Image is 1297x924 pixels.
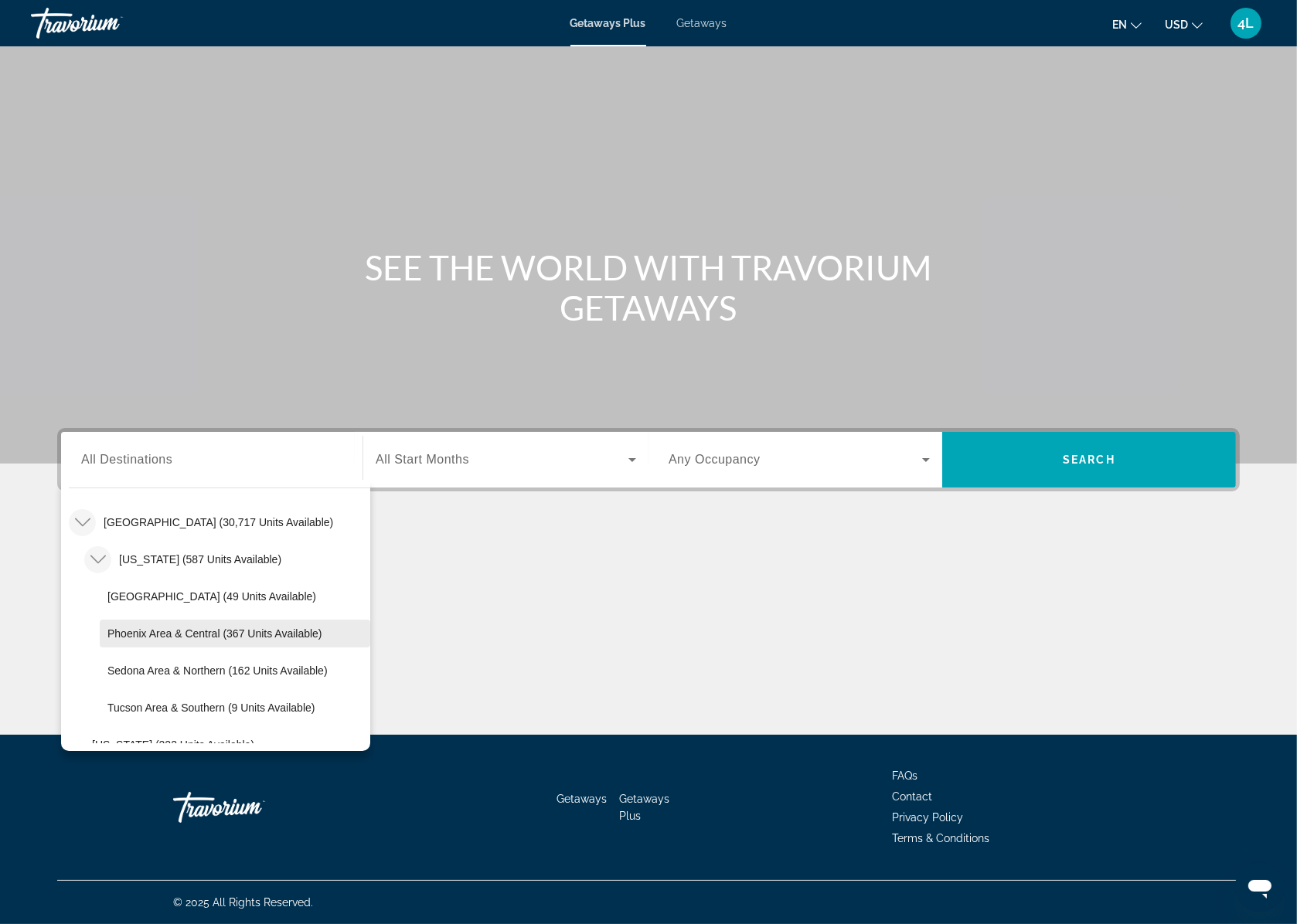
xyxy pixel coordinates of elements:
[69,509,96,536] button: Toggle United States (30,717 units available)
[173,784,328,831] a: Travorium
[892,790,932,803] a: Contact
[173,896,313,909] span: © 2025 All Rights Reserved.
[111,545,289,573] button: [US_STATE] (587 units available)
[1165,19,1188,31] span: USD
[892,832,989,844] a: Terms & Conditions
[119,553,281,566] span: [US_STATE] (587 units available)
[557,793,608,805] a: Getaways
[100,620,370,647] button: Phoenix Area & Central (367 units available)
[100,583,370,610] button: [GEOGRAPHIC_DATA] (49 units available)
[107,664,328,677] span: Sedona Area & Northern (162 units available)
[892,811,963,824] a: Privacy Policy
[92,739,254,751] span: [US_STATE] (222 units available)
[96,508,341,536] button: [GEOGRAPHIC_DATA] (30,717 units available)
[81,453,172,466] span: All Destinations
[942,432,1236,487] button: Search
[669,453,761,466] span: Any Occupancy
[84,546,111,573] button: Toggle Arizona (587 units available)
[1112,19,1127,31] span: en
[31,3,186,43] a: Travorium
[1238,15,1254,31] span: 4L
[1226,7,1266,39] button: User Menu
[376,453,469,466] span: All Start Months
[892,769,917,782] a: FAQs
[107,590,316,603] span: [GEOGRAPHIC_DATA] (49 units available)
[1112,13,1142,36] button: Change language
[100,657,370,685] button: Sedona Area & Northern (162 units available)
[1165,13,1203,36] button: Change currency
[61,432,1236,487] div: Search widget
[1235,862,1285,912] iframe: Button to launch messaging window
[84,731,370,759] button: [US_STATE] (222 units available)
[100,694,370,722] button: Tucson Area & Southern (9 units available)
[107,701,315,714] span: Tucson Area & Southern (9 units available)
[359,247,938,328] h1: SEE THE WORLD WITH TRAVORIUM GETAWAYS
[620,793,670,822] a: Getaways Plus
[677,17,727,29] a: Getaways
[570,17,646,29] a: Getaways Plus
[104,516,333,528] span: [GEOGRAPHIC_DATA] (30,717 units available)
[1063,454,1115,466] span: Search
[107,627,322,640] span: Phoenix Area & Central (367 units available)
